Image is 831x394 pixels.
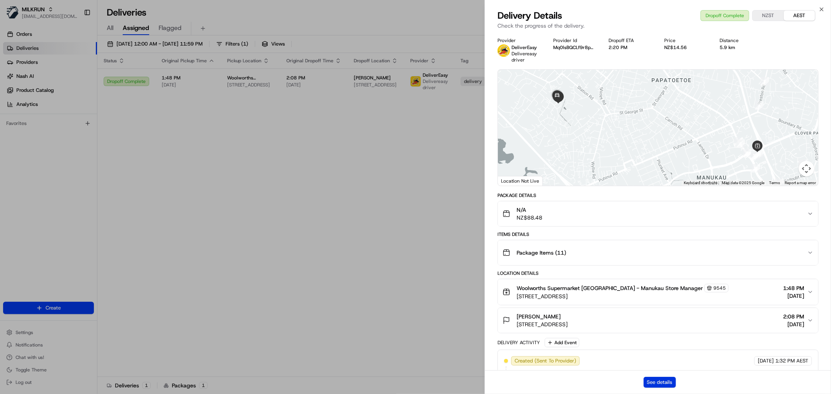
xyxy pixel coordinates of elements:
[799,160,808,169] div: 15
[498,308,818,333] button: [PERSON_NAME][STREET_ADDRESS]2:08 PM[DATE]
[722,181,764,185] span: Map data ©2025 Google
[517,320,568,328] span: [STREET_ADDRESS]
[8,114,14,120] div: 📗
[734,137,743,146] div: 4
[713,285,726,291] span: 9545
[498,231,819,237] div: Items Details
[755,149,764,158] div: 9
[769,181,780,185] a: Terms (opens in new tab)
[512,51,537,63] span: Delivereasy driver
[783,292,804,300] span: [DATE]
[720,44,763,51] div: 5.9 km
[498,176,543,186] div: Location Not Live
[609,44,652,51] div: 2:20 PM
[20,50,129,58] input: Clear
[609,37,652,44] div: Dropoff ETA
[74,113,125,121] span: API Documentation
[684,180,717,186] button: Keyboard shortcuts
[517,284,703,292] span: Woolworths Supermarket [GEOGRAPHIC_DATA] - Manukau Store Manager
[783,313,804,320] span: 2:08 PM
[512,44,537,51] span: DeliverEasy
[751,151,759,160] div: 10
[755,101,764,110] div: 3
[63,110,128,124] a: 💻API Documentation
[8,74,22,88] img: 1736555255976-a54dd68f-1ca7-489b-9aae-adbdc363a1c4
[517,206,542,214] span: N/A
[545,338,579,347] button: Add Event
[720,37,763,44] div: Distance
[132,77,142,86] button: Start new chat
[799,161,814,176] button: Map camera controls
[758,357,774,364] span: [DATE]
[498,339,540,346] div: Delivery Activity
[799,160,807,168] div: 14
[498,192,819,199] div: Package Details
[498,22,819,30] p: Check the progress of the delivery.
[784,11,815,21] button: AEST
[783,284,804,292] span: 1:48 PM
[517,313,561,320] span: [PERSON_NAME]
[517,249,566,257] span: Package Items ( 11 )
[500,176,526,186] a: Open this area in Google Maps (opens a new window)
[498,201,818,226] button: N/ANZ$88.48
[752,164,760,172] div: 11
[500,176,526,186] img: Google
[8,31,142,44] p: Welcome 👋
[66,114,72,120] div: 💻
[785,181,816,185] a: Report a map error
[783,320,804,328] span: [DATE]
[517,292,729,300] span: [STREET_ADDRESS]
[553,44,596,51] button: Mq0lsBQCLf9r8pAXBHA5lA
[78,132,94,138] span: Pylon
[26,82,99,88] div: We're available if you need us!
[753,11,784,21] button: NZST
[760,77,769,86] div: 2
[498,37,541,44] div: Provider
[26,74,128,82] div: Start new chat
[498,44,510,57] img: delivereasy_logo.png
[498,279,818,305] button: Woolworths Supermarket [GEOGRAPHIC_DATA] - Manukau Store Manager9545[STREET_ADDRESS]1:48 PM[DATE]
[55,132,94,138] a: Powered byPylon
[664,44,707,51] div: NZ$14.56
[5,110,63,124] a: 📗Knowledge Base
[743,149,752,157] div: 6
[736,139,745,148] div: 5
[498,270,819,276] div: Location Details
[16,113,60,121] span: Knowledge Base
[517,214,542,222] span: NZ$88.48
[664,37,707,44] div: Price
[553,37,596,44] div: Provider Id
[8,8,23,23] img: Nash
[498,9,562,22] span: Delivery Details
[515,357,576,364] span: Created (Sent To Provider)
[644,377,676,388] button: See details
[775,357,808,364] span: 1:32 PM AEST
[775,178,783,187] div: 12
[498,240,818,265] button: Package Items (11)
